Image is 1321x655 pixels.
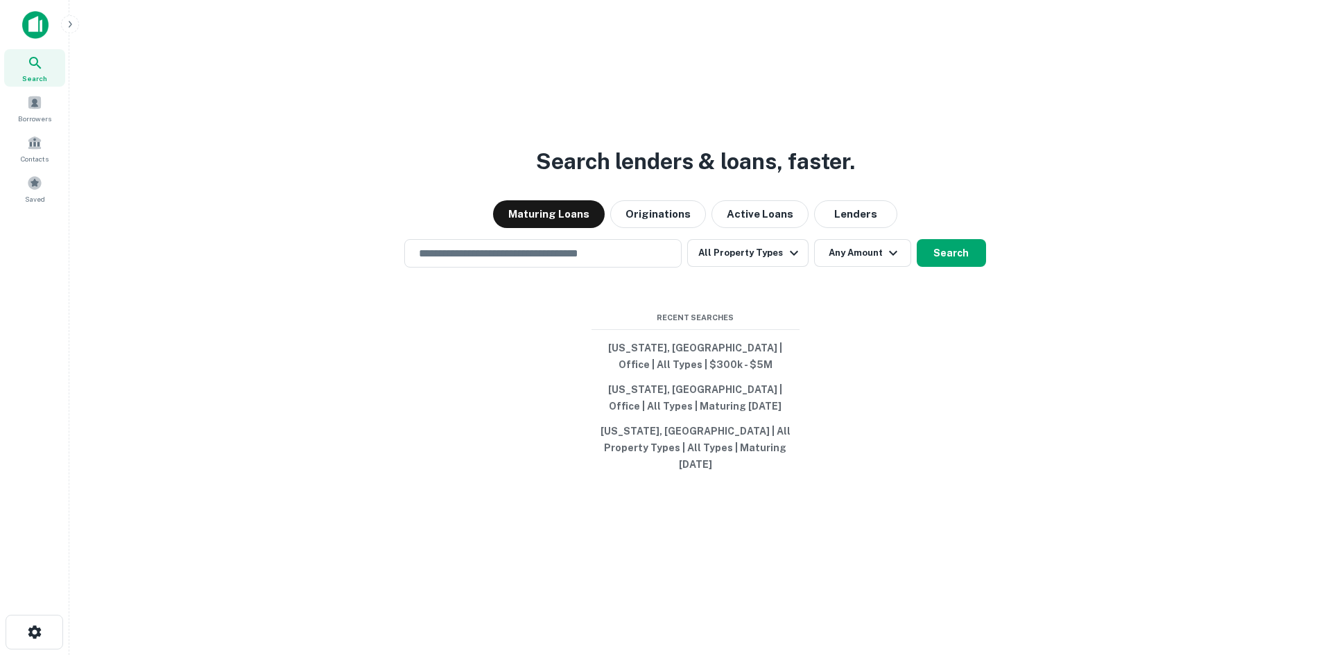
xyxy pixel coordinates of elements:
[21,153,49,164] span: Contacts
[4,170,65,207] a: Saved
[592,335,800,377] button: [US_STATE], [GEOGRAPHIC_DATA] | Office | All Types | $300k - $5M
[1252,544,1321,611] iframe: Chat Widget
[592,419,800,477] button: [US_STATE], [GEOGRAPHIC_DATA] | All Property Types | All Types | Maturing [DATE]
[592,377,800,419] button: [US_STATE], [GEOGRAPHIC_DATA] | Office | All Types | Maturing [DATE]
[25,193,45,204] span: Saved
[18,113,51,124] span: Borrowers
[592,312,800,324] span: Recent Searches
[4,130,65,167] a: Contacts
[917,239,986,267] button: Search
[814,239,911,267] button: Any Amount
[711,200,809,228] button: Active Loans
[536,145,855,178] h3: Search lenders & loans, faster.
[22,73,47,84] span: Search
[4,89,65,127] a: Borrowers
[22,11,49,39] img: capitalize-icon.png
[610,200,706,228] button: Originations
[814,200,897,228] button: Lenders
[4,49,65,87] a: Search
[687,239,808,267] button: All Property Types
[493,200,605,228] button: Maturing Loans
